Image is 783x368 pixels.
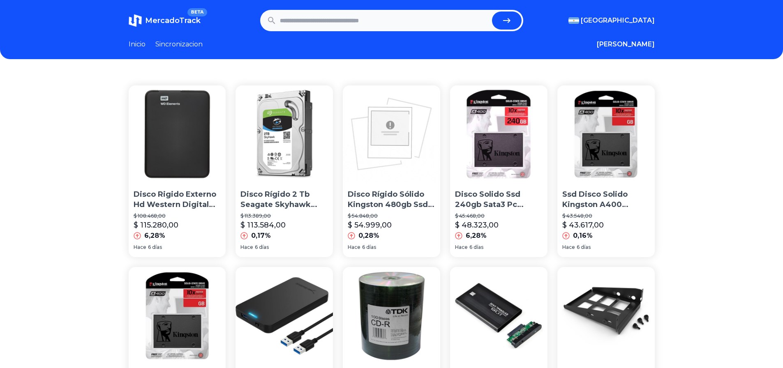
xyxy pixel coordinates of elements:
p: 0,28% [358,231,379,241]
span: 6 días [148,244,162,251]
span: 6 días [469,244,483,251]
img: Cd Virgen Tdk Estampad,700mb 80 Minutos Bulk X100,avellaneda [343,267,440,364]
span: MercadoTrack [145,16,201,25]
p: Disco Rigido Externo Hd Western Digital 1tb Usb 3.0 Win/mac [134,189,221,210]
img: Phanteks Soporte Hdd Modular Para Disco 3.5 - 2.5 Metálico [557,267,655,364]
img: Argentina [568,17,579,24]
img: MercadoTrack [129,14,142,27]
button: [GEOGRAPHIC_DATA] [568,16,655,25]
a: Disco Rígido Sólido Kingston 480gb Ssd Now A400 Sata3 2.5Disco Rígido Sólido Kingston 480gb Ssd N... [343,85,440,257]
p: $ 54.848,00 [348,213,435,219]
p: $ 43.617,00 [562,219,604,231]
p: $ 43.548,00 [562,213,650,219]
img: Cofre Case Usb 2.0 Disco Rígido Hd 2.5 Sata De Notebook [450,267,547,364]
img: Disco Rígido Sólido Kingston 480gb Ssd Now A400 Sata3 2.5 [343,85,440,183]
a: Disco Rigido Externo Hd Western Digital 1tb Usb 3.0 Win/macDisco Rigido Externo Hd Western Digita... [129,85,226,257]
p: Disco Solido Ssd 240gb Sata3 Pc Notebook Mac [455,189,543,210]
span: Hace [455,244,468,251]
p: $ 113.584,00 [240,219,286,231]
span: BETA [187,8,207,16]
span: 6 días [362,244,376,251]
p: 6,28% [144,231,165,241]
p: 6,28% [466,231,487,241]
img: Disco Solido Ssd 240gb Sata3 Pc Notebook Mac [450,85,547,183]
img: Disco Rígido 2 Tb Seagate Skyhawk Simil Purple Wd Dvr Cct [236,85,333,183]
span: Hace [562,244,575,251]
img: Ssd Disco Solido Kingston A400 240gb Pc Gamer Sata 3 [557,85,655,183]
a: Ssd Disco Solido Kingston A400 240gb Pc Gamer Sata 3Ssd Disco Solido Kingston A400 240gb Pc Gamer... [557,85,655,257]
p: 0,16% [573,231,593,241]
span: 6 días [255,244,269,251]
span: 6 días [577,244,591,251]
p: $ 115.280,00 [134,219,178,231]
p: Ssd Disco Solido Kingston A400 240gb Pc Gamer Sata 3 [562,189,650,210]
p: $ 113.389,00 [240,213,328,219]
span: [GEOGRAPHIC_DATA] [581,16,655,25]
span: Hace [348,244,360,251]
p: Disco Rígido Sólido Kingston 480gb Ssd Now A400 Sata3 2.5 [348,189,435,210]
p: $ 54.999,00 [348,219,392,231]
img: Disco Rigido Externo Hd Western Digital 1tb Usb 3.0 Win/mac [129,85,226,183]
p: 0,17% [251,231,271,241]
img: Ssd Disco Solido Kingston A400 240gb Sata 3 Simil Uv400 [129,267,226,364]
p: $ 48.323,00 [455,219,499,231]
a: Disco Rígido 2 Tb Seagate Skyhawk Simil Purple Wd Dvr CctDisco Rígido 2 Tb Seagate Skyhawk Simil ... [236,85,333,257]
a: Sincronizacion [155,39,203,49]
span: Hace [134,244,146,251]
p: Disco Rígido 2 Tb Seagate Skyhawk Simil Purple Wd Dvr Cct [240,189,328,210]
p: $ 108.468,00 [134,213,221,219]
a: Disco Solido Ssd 240gb Sata3 Pc Notebook MacDisco Solido Ssd 240gb Sata3 Pc Notebook Mac$ 45.468,... [450,85,547,257]
a: Inicio [129,39,146,49]
span: Hace [240,244,253,251]
img: Docking Para Disco Rigido - Sabrent - 2.5 - Usb 3.0 Hdd/ssd [236,267,333,364]
a: MercadoTrackBETA [129,14,201,27]
button: [PERSON_NAME] [597,39,655,49]
p: $ 45.468,00 [455,213,543,219]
